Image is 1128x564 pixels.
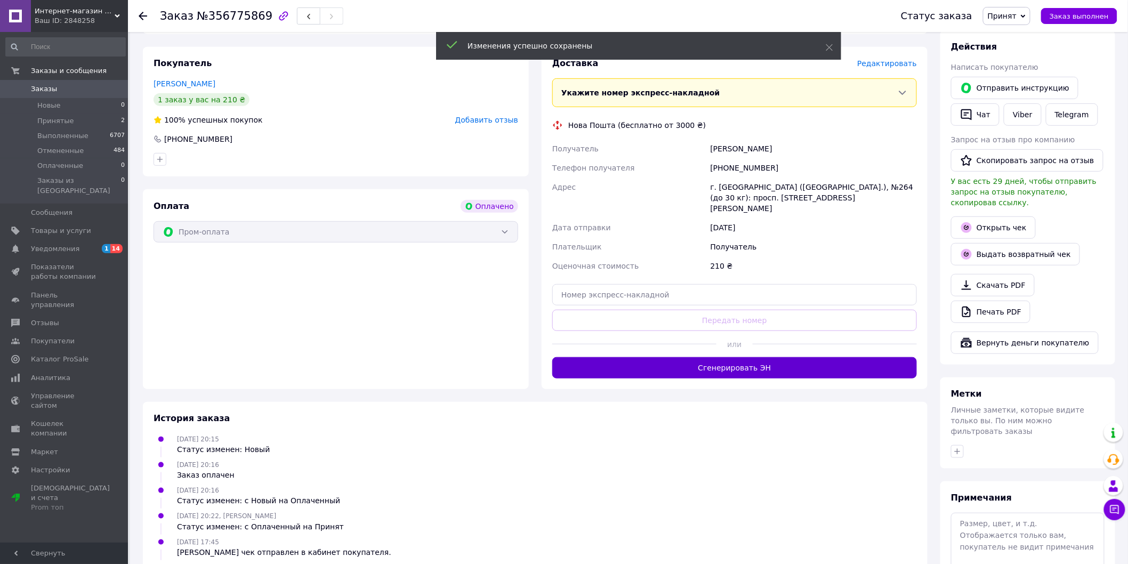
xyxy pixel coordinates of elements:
span: [DATE] 20:16 [177,461,219,469]
span: Дата отправки [552,223,611,232]
span: [DATE] 20:15 [177,436,219,443]
span: Товары и услуги [31,226,91,236]
a: Viber [1004,103,1041,126]
div: успешных покупок [154,115,263,125]
div: Статус изменен: с Новый на Оплаченный [177,495,340,506]
span: Заказы из [GEOGRAPHIC_DATA] [37,176,121,195]
div: Заказ оплачен [177,470,235,480]
span: Настройки [31,465,70,475]
div: Оплачено [461,200,518,213]
span: Интернет-магазин "Хорошая кухня" [35,6,115,16]
span: Маркет [31,447,58,457]
span: Кошелек компании [31,419,99,438]
button: Скопировать запрос на отзыв [951,149,1103,172]
span: Уведомления [31,244,79,254]
span: 0 [121,101,125,110]
div: Статус изменен: с Оплаченный на Принят [177,521,344,532]
span: Оценочная стоимость [552,262,639,270]
span: Выполненные [37,131,88,141]
span: Адрес [552,183,576,191]
span: [DEMOGRAPHIC_DATA] и счета [31,484,110,513]
div: [PHONE_NUMBER] [163,134,233,144]
span: Показатели работы компании [31,262,99,281]
span: Заказ [160,10,194,22]
div: 1 заказ у вас на 210 ₴ [154,93,249,106]
div: Изменения успешно сохранены [468,41,799,51]
div: Вернуться назад [139,11,147,21]
span: 0 [121,161,125,171]
input: Поиск [5,37,126,57]
span: Заказы [31,84,57,94]
span: Сообщения [31,208,72,217]
span: Управление сайтом [31,391,99,410]
button: Заказ выполнен [1041,8,1117,24]
span: Отмененные [37,146,84,156]
span: Принятые [37,116,74,126]
span: Каталог ProSale [31,354,88,364]
span: Личные заметки, которые видите только вы. По ним можно фильтровать заказы [951,406,1085,436]
span: 100% [164,116,186,124]
div: [PERSON_NAME] [708,139,919,158]
div: Нова Пошта (бесплатно от 3000 ₴) [566,120,708,131]
span: Действия [951,42,997,52]
span: Доставка [552,58,599,68]
div: Статус заказа [901,11,972,21]
span: [DATE] 20:16 [177,487,219,494]
div: Ваш ID: 2848258 [35,16,128,26]
div: Prom топ [31,503,110,512]
span: Получатель [552,144,599,153]
a: Скачать PDF [951,274,1035,296]
div: [PERSON_NAME] чек отправлен в кабинет покупателя. [177,547,391,558]
span: Добавить отзыв [455,116,518,124]
button: Чат [951,103,1000,126]
button: Вернуть деньги покупателю [951,332,1099,354]
a: Открыть чек [951,216,1036,239]
div: г. [GEOGRAPHIC_DATA] ([GEOGRAPHIC_DATA].), №264 (до 30 кг): просп. [STREET_ADDRESS][PERSON_NAME] [708,178,919,218]
a: Telegram [1046,103,1098,126]
span: Оплаченные [37,161,83,171]
span: Принят [988,12,1017,20]
div: [DATE] [708,218,919,237]
button: Отправить инструкцию [951,77,1078,99]
span: Запрос на отзыв про компанию [951,135,1075,144]
span: Написать покупателю [951,63,1038,71]
span: Отзывы [31,318,59,328]
span: Панель управления [31,291,99,310]
button: Сгенерировать ЭН [552,357,917,378]
span: Новые [37,101,61,110]
div: Статус изменен: Новый [177,444,270,455]
span: Метки [951,389,982,399]
span: 2 [121,116,125,126]
input: Номер экспресс-накладной [552,284,917,305]
div: [PHONE_NUMBER] [708,158,919,178]
span: 1 [102,244,110,253]
span: Оплата [154,201,189,211]
span: 6707 [110,131,125,141]
span: Заказ выполнен [1050,12,1109,20]
span: 14 [110,244,123,253]
span: [DATE] 17:45 [177,538,219,546]
span: или [716,339,753,350]
span: Телефон получателя [552,164,635,172]
span: 0 [121,176,125,195]
span: Плательщик [552,243,602,251]
a: [PERSON_NAME] [154,79,215,88]
div: Получатель [708,237,919,256]
div: 210 ₴ [708,256,919,276]
span: №356775869 [197,10,272,22]
span: [DATE] 20:22, [PERSON_NAME] [177,512,276,520]
span: У вас есть 29 дней, чтобы отправить запрос на отзыв покупателю, скопировав ссылку. [951,177,1097,207]
button: Выдать возвратный чек [951,243,1080,265]
span: Покупатели [31,336,75,346]
span: История заказа [154,413,230,423]
span: Заказы и сообщения [31,66,107,76]
span: Укажите номер экспресс-накладной [561,88,720,97]
span: Редактировать [857,59,917,68]
span: 484 [114,146,125,156]
a: Печать PDF [951,301,1030,323]
span: Аналитика [31,373,70,383]
span: Примечания [951,493,1012,503]
button: Чат с покупателем [1104,499,1125,520]
span: Покупатель [154,58,212,68]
